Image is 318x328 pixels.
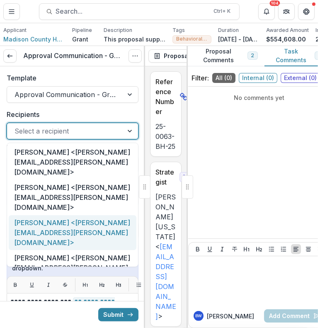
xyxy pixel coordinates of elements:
div: [PERSON_NAME] <[PERSON_NAME][EMAIL_ADDRESS][PERSON_NAME][DOMAIN_NAME]> [9,215,136,250]
span: Internal ( 0 ) [239,73,277,83]
p: [DATE] - [DATE] [218,35,260,44]
div: Brian Washington [195,314,202,318]
button: H2 [95,278,109,292]
p: Filter: [192,73,209,83]
button: Strikethrough [58,278,72,292]
p: 25-0063-BH-25 [155,121,176,151]
button: Italicize [217,244,227,254]
button: Partners [278,3,295,20]
button: Align Center [303,244,313,254]
p: Awarded Amount [266,27,309,34]
p: $554,608.00 [266,35,306,44]
label: Recipients [7,109,134,119]
p: Tags [172,27,185,34]
p: Reference Number [155,77,176,117]
div: [PERSON_NAME] <[PERSON_NAME][EMAIL_ADDRESS][PERSON_NAME][DOMAIN_NAME]> [9,145,136,180]
button: Options [129,49,142,63]
span: Internal [180,172,209,182]
button: Proposal [148,49,205,63]
button: Bullet List [267,244,277,254]
h3: Approval Communication - Grant [23,51,122,60]
p: Applicant [3,27,27,34]
button: Ordered List [279,244,289,254]
button: Search... [39,3,240,20]
button: Italic [42,278,55,292]
a: [EMAIL_ADDRESS][DOMAIN_NAME] [155,243,176,321]
div: [PERSON_NAME] <[PERSON_NAME][EMAIL_ADDRESS][PERSON_NAME][DOMAIN_NAME]> [9,180,136,215]
button: Toggle Menu [3,3,20,20]
div: Ctrl + K [212,7,233,16]
p: [PERSON_NAME] [207,312,254,321]
button: Bold [193,244,203,254]
label: Template [7,73,134,83]
p: Strategist [155,167,176,187]
p: [PERSON_NAME][US_STATE] < > [155,192,176,321]
div: 104 [270,0,280,6]
p: Pipeline [72,27,92,34]
button: Heading 2 [254,244,264,254]
span: 2 [251,53,254,58]
button: Heading 1 [242,244,252,254]
button: Strike [230,244,240,254]
button: Underline [205,244,215,254]
button: Proposal Comments [187,46,265,66]
button: Notifications [258,3,275,20]
p: Description [104,27,132,34]
span: Behavioral Health - Accelerating Promising Practices [176,36,208,42]
span: All ( 0 ) [212,73,235,83]
p: Grant [72,35,88,44]
div: [PERSON_NAME] <[PERSON_NAME][EMAIL_ADDRESS][PERSON_NAME][DOMAIN_NAME]> [9,250,136,285]
button: Underline [25,278,39,292]
button: Bold [9,278,22,292]
button: H1 [79,278,92,292]
button: List [132,278,146,292]
p: This proposal supports leading our county into a Community Care based strategy with several activ... [104,35,166,44]
a: Madison County Health Department [3,35,66,44]
button: Align Left [291,244,301,254]
button: Submit [98,308,138,321]
button: Get Help [298,3,315,20]
span: Search... [56,7,209,15]
button: H3 [112,278,125,292]
p: Duration [218,27,239,34]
